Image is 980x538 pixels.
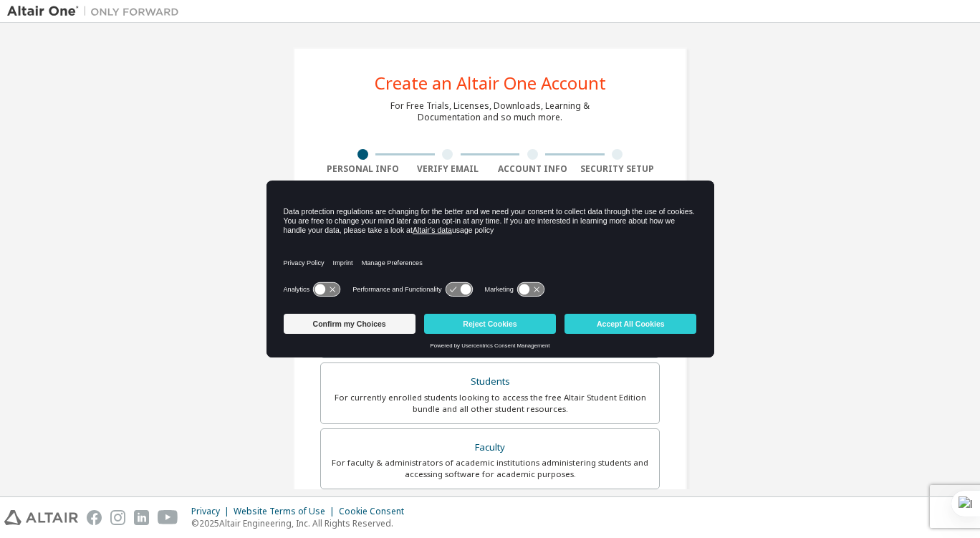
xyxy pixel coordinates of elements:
img: altair_logo.svg [4,510,78,525]
div: Security Setup [575,163,660,175]
div: Personal Info [320,163,405,175]
div: Create an Altair One Account [375,75,606,92]
div: Account Info [490,163,575,175]
img: instagram.svg [110,510,125,525]
div: For currently enrolled students looking to access the free Altair Student Edition bundle and all ... [330,392,650,415]
div: For faculty & administrators of academic institutions administering students and accessing softwa... [330,457,650,480]
p: © 2025 Altair Engineering, Inc. All Rights Reserved. [191,517,413,529]
div: Privacy [191,506,234,517]
div: Cookie Consent [339,506,413,517]
div: Verify Email [405,163,491,175]
div: Website Terms of Use [234,506,339,517]
img: linkedin.svg [134,510,149,525]
div: Students [330,372,650,392]
img: Altair One [7,4,186,19]
img: youtube.svg [158,510,178,525]
img: facebook.svg [87,510,102,525]
div: Faculty [330,438,650,458]
div: For Free Trials, Licenses, Downloads, Learning & Documentation and so much more. [390,100,590,123]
